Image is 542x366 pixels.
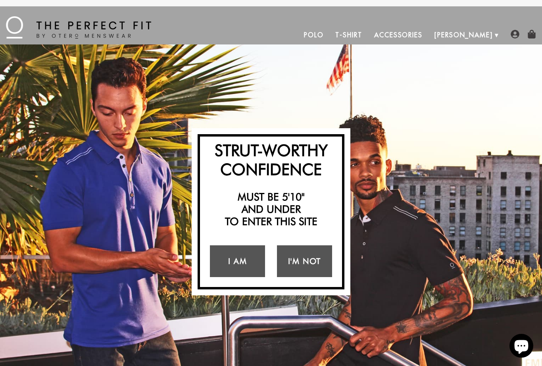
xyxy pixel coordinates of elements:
[204,141,338,179] h2: Strut-Worthy Confidence
[507,334,536,360] inbox-online-store-chat: Shopify online store chat
[527,30,536,39] img: shopping-bag-icon.png
[329,25,368,44] a: T-Shirt
[210,245,265,277] a: I Am
[204,191,338,228] h2: Must be 5'10" and under to enter this site
[277,245,332,277] a: I'm Not
[298,25,330,44] a: Polo
[429,25,499,44] a: [PERSON_NAME]
[368,25,429,44] a: Accessories
[6,16,151,39] img: The Perfect Fit - by Otero Menswear - Logo
[511,30,519,39] img: user-account-icon.png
